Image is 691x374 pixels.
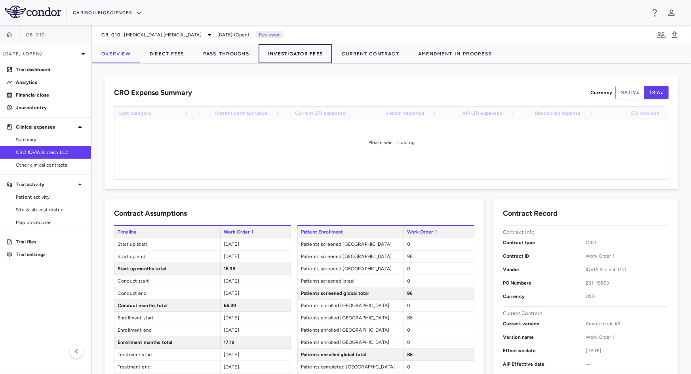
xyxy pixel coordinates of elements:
span: Patients enrolled global total [298,349,404,361]
span: Enrollment months total [114,336,220,348]
span: Patient Enrollment [297,226,404,238]
p: Version name [503,334,586,341]
p: Contract ID [503,252,586,260]
span: Work Order 1 [404,226,474,238]
span: Map procedures [16,219,85,226]
span: — [586,361,669,368]
h6: CRO Expense Summary [114,87,192,98]
span: [DATE] [224,352,239,357]
span: [DATE] [224,278,239,284]
span: Patients enrolled [GEOGRAPHIC_DATA] [298,300,404,311]
span: Patients screened global total [298,287,404,299]
p: Clinical expenses [16,123,75,131]
p: Effective date [503,347,586,354]
p: Trial activity [16,181,75,188]
span: 96 [407,254,413,259]
span: 66.39 [224,303,236,308]
p: Trial dashboard [16,66,85,73]
span: 0 [407,327,410,333]
p: Financial close [16,91,85,99]
p: Currency [503,293,586,300]
p: Trial files [16,238,85,245]
span: Summary [16,136,85,143]
span: Patients enrolled [GEOGRAPHIC_DATA] [298,324,404,336]
span: Treatment end [114,361,220,373]
button: Caribou Biosciences [73,7,142,19]
p: Reviewer [256,31,283,38]
h6: Contract Record [503,208,558,219]
span: Start up end [114,251,220,262]
span: [DATE] [224,364,239,370]
span: [DATE] [224,315,239,321]
span: CB-010 [101,32,121,38]
p: Current Contract [503,310,543,317]
span: Conduct end [114,287,220,299]
p: Contract type [503,239,586,246]
p: Trial settings [16,251,85,258]
span: Patient activity [16,194,85,201]
span: [DATE] [224,241,239,247]
span: [DATE] [586,347,669,354]
p: Vendor [503,266,586,273]
p: [DATE] (Open) [3,50,78,57]
span: 0 [407,340,410,345]
span: Enrollment start [114,312,220,324]
span: CRO IQVIA Biotech LLC [16,149,85,156]
p: Analytics [16,79,85,86]
button: native [615,86,645,99]
button: Investigator Fees [259,44,332,63]
span: Start up months total [114,263,220,275]
span: Site & lab cost matrix [16,206,85,213]
span: 0 [407,364,410,370]
span: USD [586,293,669,300]
img: logo-full-BYUhSk78.svg [5,6,61,18]
button: Pass-Throughs [194,44,259,63]
p: Currency [590,89,612,96]
p: Current version [503,320,586,327]
span: Conduct start [114,275,220,287]
span: [MEDICAL_DATA] [MEDICAL_DATA] [124,31,202,38]
span: 231, 15863 [586,279,669,287]
span: 0 [407,278,410,284]
span: 86 [407,352,413,357]
span: [DATE] [224,290,239,296]
span: Treatment start [114,349,220,361]
h6: Contract Assumptions [114,208,187,219]
span: Timeline [114,226,220,238]
button: Amendment-In-Progress [409,44,501,63]
span: Patients screened [GEOGRAPHIC_DATA] [298,238,404,250]
span: Work Order 1 [220,226,291,238]
span: [DATE] [224,327,239,333]
span: Conduct months total [114,300,220,311]
span: Patients screened [GEOGRAPHIC_DATA] [298,251,404,262]
p: AIP Effective date [503,361,586,368]
span: 0 [407,241,410,247]
span: Start up start [114,238,220,250]
span: Amendment #2 [586,320,669,327]
span: CB-010 [26,32,46,38]
span: 0 [407,266,410,271]
span: Patients completed [GEOGRAPHIC_DATA] [298,361,404,373]
span: Patients screened [GEOGRAPHIC_DATA] [298,263,404,275]
p: PO Numbers [503,279,586,287]
button: Direct Fees [140,44,194,63]
span: CRO [586,239,669,246]
p: Journal entry [16,104,85,111]
button: Overview [92,44,140,63]
span: Patients enrolled [GEOGRAPHIC_DATA] [298,312,404,324]
span: Please wait... loading [368,140,415,145]
button: Current Contract [332,44,409,63]
p: Contract Info [503,229,535,236]
span: Patients screened Israel [298,275,404,287]
span: Enrollment end [114,324,220,336]
span: IQVIA Biotech LLC [586,266,669,273]
span: 17.19 [224,340,235,345]
span: 96 [407,290,413,296]
span: 0 [407,303,410,308]
span: [DATE] (Open) [217,31,249,38]
button: trial [644,86,669,99]
span: Patients enrolled [GEOGRAPHIC_DATA] [298,336,404,348]
span: 16.35 [224,266,236,271]
span: Work Order 1 [586,334,669,341]
span: Other clinical contracts [16,161,85,169]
